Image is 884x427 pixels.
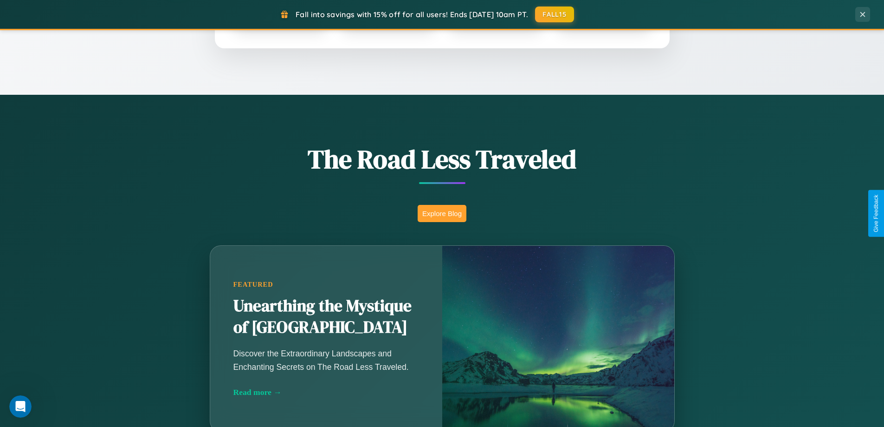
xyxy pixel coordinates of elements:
button: Explore Blog [418,205,466,222]
div: Featured [233,281,419,289]
h2: Unearthing the Mystique of [GEOGRAPHIC_DATA] [233,296,419,338]
iframe: Intercom live chat [9,395,32,418]
div: Give Feedback [873,195,879,232]
div: Read more → [233,388,419,397]
h1: The Road Less Traveled [164,141,721,177]
p: Discover the Extraordinary Landscapes and Enchanting Secrets on The Road Less Traveled. [233,347,419,373]
span: Fall into savings with 15% off for all users! Ends [DATE] 10am PT. [296,10,528,19]
button: FALL15 [535,7,574,22]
